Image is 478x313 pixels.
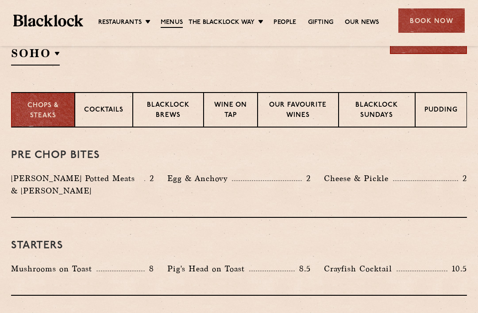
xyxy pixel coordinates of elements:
img: BL_Textured_Logo-footer-cropped.svg [13,15,83,27]
p: Cheese & Pickle [324,172,393,185]
p: Egg & Anchovy [167,172,232,185]
p: Cocktails [84,105,123,116]
p: 10.5 [447,263,467,274]
p: Pig's Head on Toast [167,263,249,275]
p: 8.5 [295,263,311,274]
h3: Starters [11,240,467,251]
p: 2 [302,173,311,184]
h2: SOHO [11,46,60,66]
a: Our News [345,18,379,27]
p: Wine on Tap [213,100,248,121]
p: 2 [145,173,154,184]
p: [PERSON_NAME] Potted Meats & [PERSON_NAME] [11,172,144,197]
a: The Blacklock Way [189,18,254,27]
a: Restaurants [98,18,142,27]
div: Book Now [398,8,465,33]
p: Blacklock Brews [142,100,194,121]
p: Our favourite wines [267,100,329,121]
a: Gifting [308,18,333,27]
h3: Pre Chop Bites [11,150,467,161]
p: Pudding [424,105,458,116]
a: People [274,18,296,27]
p: Mushrooms on Toast [11,263,96,275]
p: 8 [145,263,154,274]
a: Menus [161,18,183,28]
p: 2 [458,173,467,184]
p: Chops & Steaks [21,101,66,121]
p: Blacklock Sundays [348,100,406,121]
p: Crayfish Cocktail [324,263,397,275]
